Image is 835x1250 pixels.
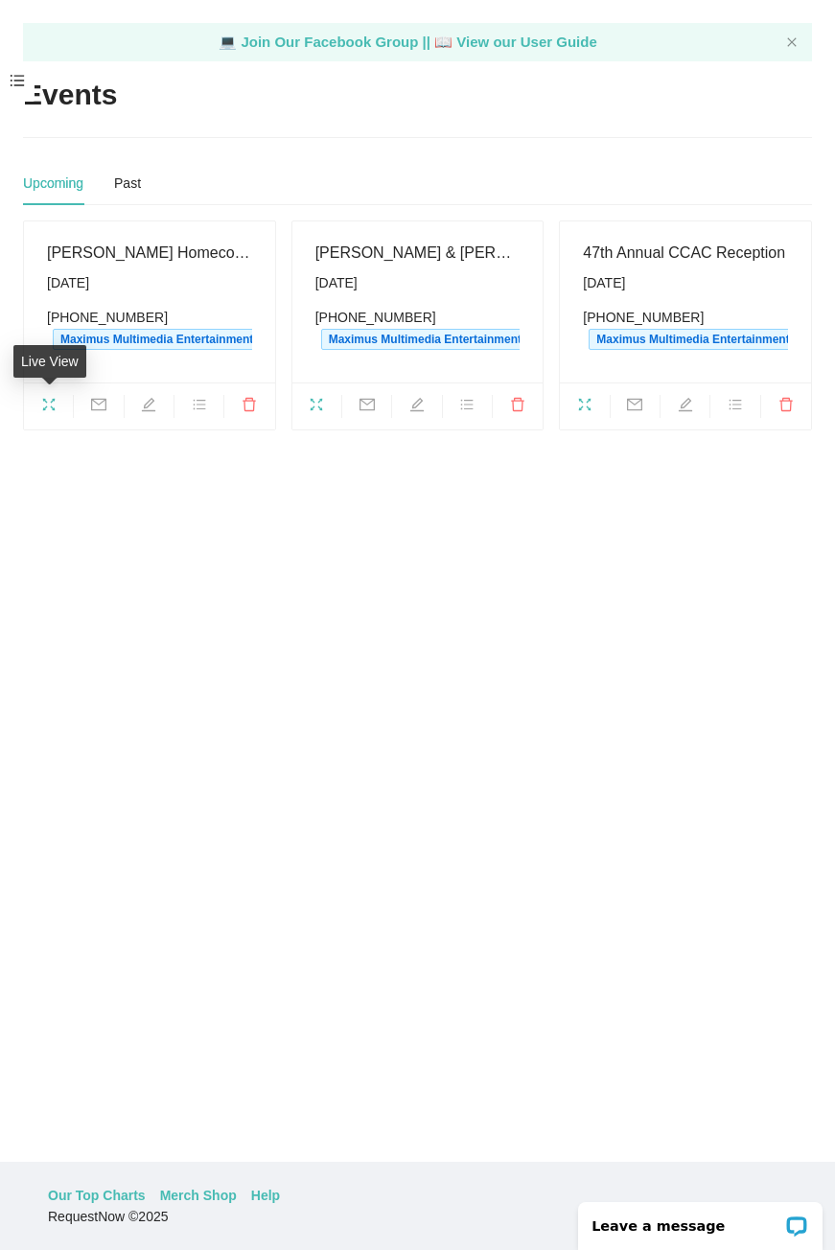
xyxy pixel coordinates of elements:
span: bars [443,397,492,418]
div: [PERSON_NAME] Homecoming Dance [47,241,252,265]
div: [PHONE_NUMBER] [315,307,521,350]
span: Maximus Multimedia Entertainment's number [321,329,584,350]
a: Help [251,1185,280,1206]
span: bars [174,397,223,418]
iframe: LiveChat chat widget [566,1190,835,1250]
a: laptop View our User Guide [434,34,597,50]
a: Our Top Charts [48,1185,146,1206]
span: Maximus Multimedia Entertainment's number [53,329,315,350]
div: Live View [13,345,86,378]
span: mail [611,397,660,418]
span: delete [493,397,543,418]
a: laptop Join Our Facebook Group || [219,34,434,50]
div: [PERSON_NAME] & [PERSON_NAME]'s Birthday Bash [315,241,521,265]
div: [DATE] [583,272,788,293]
div: Past [114,173,141,194]
span: delete [761,397,811,418]
span: edit [125,397,174,418]
span: mail [74,397,123,418]
div: [DATE] [47,272,252,293]
span: fullscreen [292,397,341,418]
span: bars [710,397,759,418]
button: close [786,36,798,49]
span: edit [392,397,441,418]
div: RequestNow © 2025 [48,1206,782,1227]
span: fullscreen [560,397,609,418]
span: mail [342,397,391,418]
span: close [786,36,798,48]
div: [PHONE_NUMBER] [47,307,252,350]
h2: Events [23,76,117,115]
span: delete [224,397,274,418]
a: Merch Shop [160,1185,237,1206]
div: 47th Annual CCAC Reception [583,241,788,265]
span: fullscreen [24,397,73,418]
span: laptop [434,34,452,50]
span: laptop [219,34,237,50]
div: [PHONE_NUMBER] [583,307,788,350]
div: Upcoming [23,173,83,194]
div: [DATE] [315,272,521,293]
span: edit [661,397,709,418]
